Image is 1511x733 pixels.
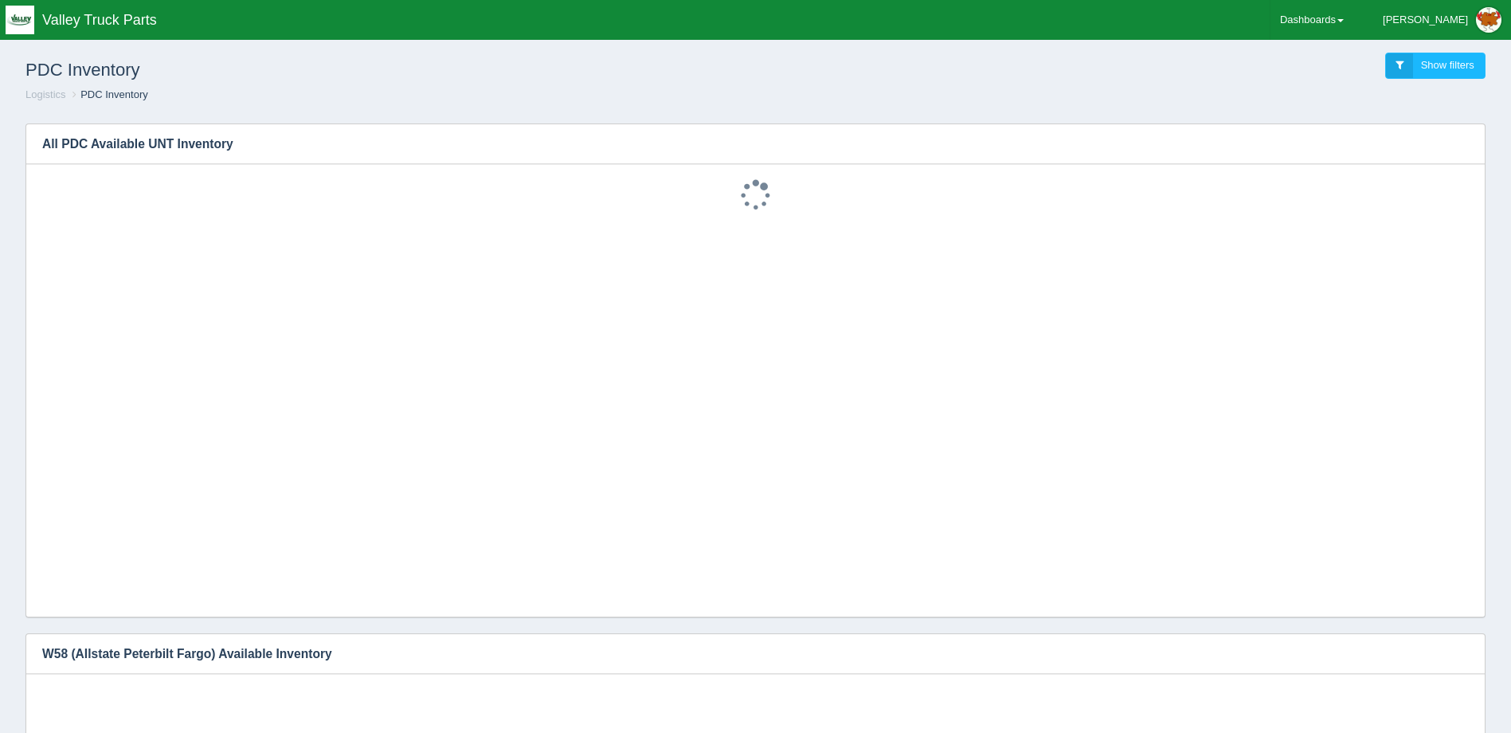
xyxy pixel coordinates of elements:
h3: W58 (Allstate Peterbilt Fargo) Available Inventory [26,634,1461,674]
div: [PERSON_NAME] [1383,4,1468,36]
h1: PDC Inventory [25,53,756,88]
a: Show filters [1385,53,1486,79]
a: Logistics [25,88,66,100]
h3: All PDC Available UNT Inventory [26,124,1461,164]
li: PDC Inventory [69,88,148,103]
img: Profile Picture [1476,7,1501,33]
span: Valley Truck Parts [42,12,157,28]
span: Show filters [1421,59,1474,71]
img: q1blfpkbivjhsugxdrfq.png [6,6,34,34]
